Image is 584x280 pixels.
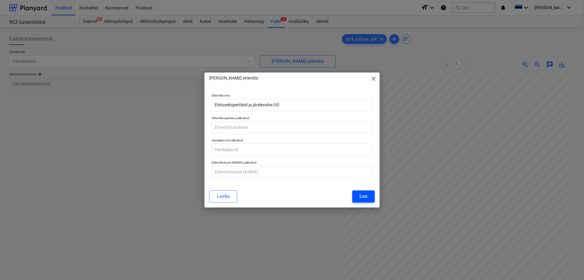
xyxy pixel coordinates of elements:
[209,75,258,81] p: [PERSON_NAME] ettevõte
[370,75,377,82] span: close
[212,138,372,144] p: Hankijakood (valikuline)
[360,192,367,200] div: Loo
[212,144,372,156] input: Hankijakood
[212,116,372,121] p: Ettevõtte aadress (valikuline)
[212,99,372,111] input: Ettevõtte nimi
[212,121,372,133] input: Ettevõtte aadress
[212,166,372,178] input: Ettevõtte kood (KMKR)
[212,161,372,166] p: Ettevõtte kood (KMKR) (valikuline)
[209,190,237,203] button: Loobu
[352,190,375,203] button: Loo
[212,94,372,99] p: Ettevõtte nimi
[217,192,230,200] div: Loobu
